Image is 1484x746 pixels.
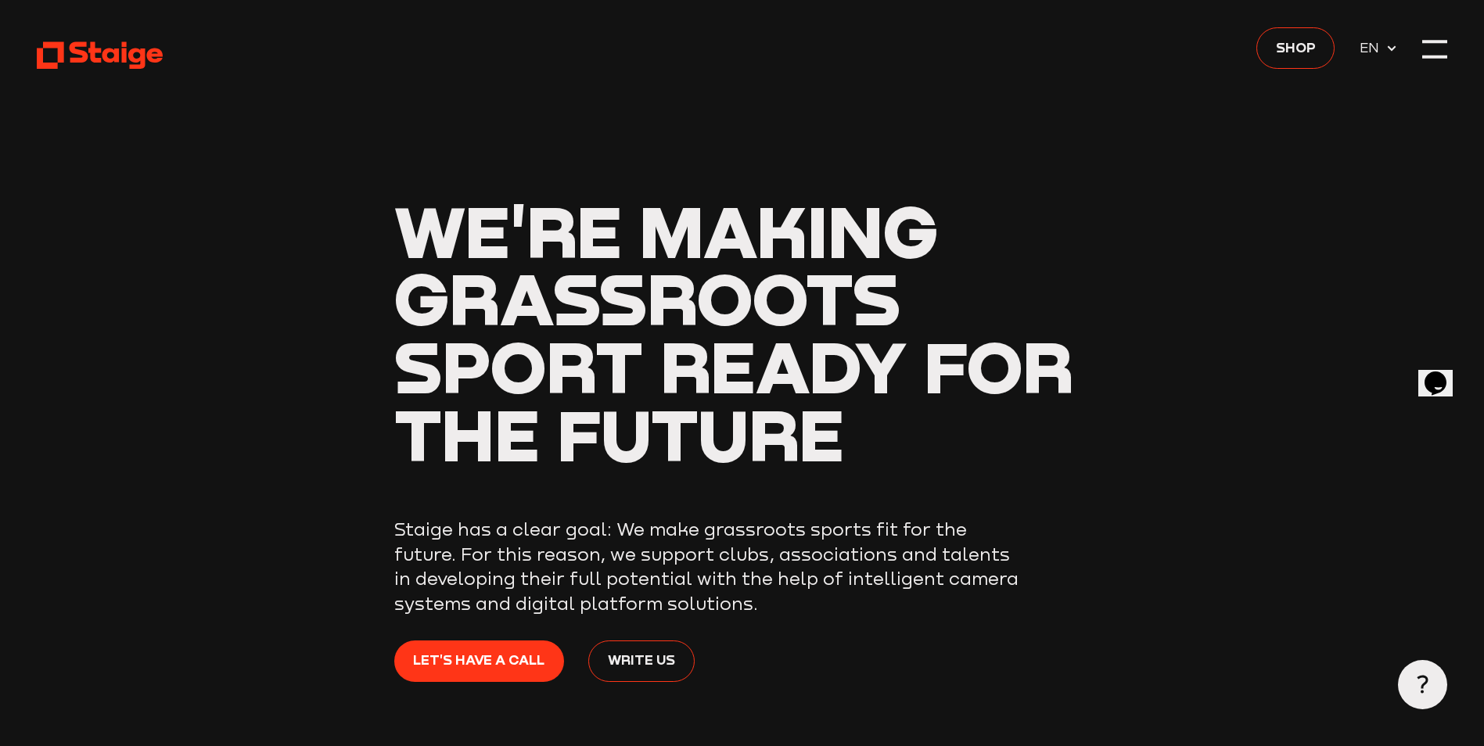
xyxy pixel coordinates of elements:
span: EN [1360,37,1385,59]
span: We're making grassroots sport ready for the future [394,188,1074,477]
span: Let's have a call [413,649,544,671]
span: Write us [608,649,675,671]
a: Shop [1256,27,1335,69]
a: Let's have a call [394,640,564,682]
a: Write us [588,640,694,682]
iframe: chat widget [1418,350,1468,396]
span: Shop [1276,36,1316,58]
p: Staige has a clear goal: We make grassroots sports fit for the future. For this reason, we suppor... [394,517,1020,615]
